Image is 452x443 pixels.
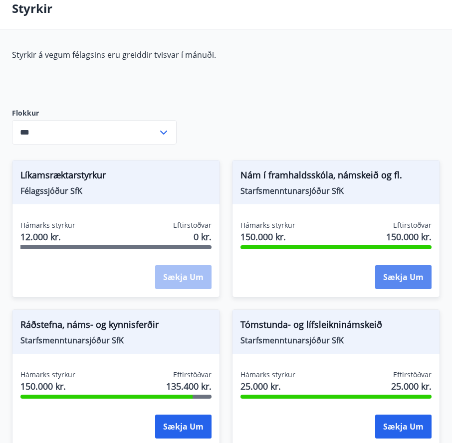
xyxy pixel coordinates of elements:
span: Ráðstefna, náms- og kynnisferðir [20,318,212,335]
p: Styrkir á vegum félagsins eru greiddir tvisvar í mánuði. [12,49,440,60]
span: Tómstunda- og lífsleikninámskeið [240,318,432,335]
span: 135.400 kr. [166,380,212,393]
span: Eftirstöðvar [173,220,212,230]
label: Flokkur [12,108,177,118]
span: 0 kr. [194,230,212,243]
span: Eftirstöðvar [393,220,432,230]
span: Líkamsræktarstyrkur [20,168,212,185]
span: Starfsmenntunarsjóður SfK [240,185,432,196]
span: 150.000 kr. [386,230,432,243]
span: 25.000 kr. [391,380,432,393]
span: Hámarks styrkur [20,370,75,380]
span: 25.000 kr. [240,380,295,393]
span: 12.000 kr. [20,230,75,243]
button: Sækja um [155,415,212,439]
span: Eftirstöðvar [173,370,212,380]
button: Sækja um [375,415,432,439]
span: Starfsmenntunarsjóður SfK [20,335,212,346]
span: Hámarks styrkur [240,370,295,380]
span: Eftirstöðvar [393,370,432,380]
span: 150.000 kr. [20,380,75,393]
span: Nám í framhaldsskóla, námskeið og fl. [240,168,432,185]
button: Sækja um [375,265,432,289]
span: Hámarks styrkur [240,220,295,230]
span: Félagssjóður SfK [20,185,212,196]
span: 150.000 kr. [240,230,295,243]
span: Hámarks styrkur [20,220,75,230]
span: Starfsmenntunarsjóður SfK [240,335,432,346]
